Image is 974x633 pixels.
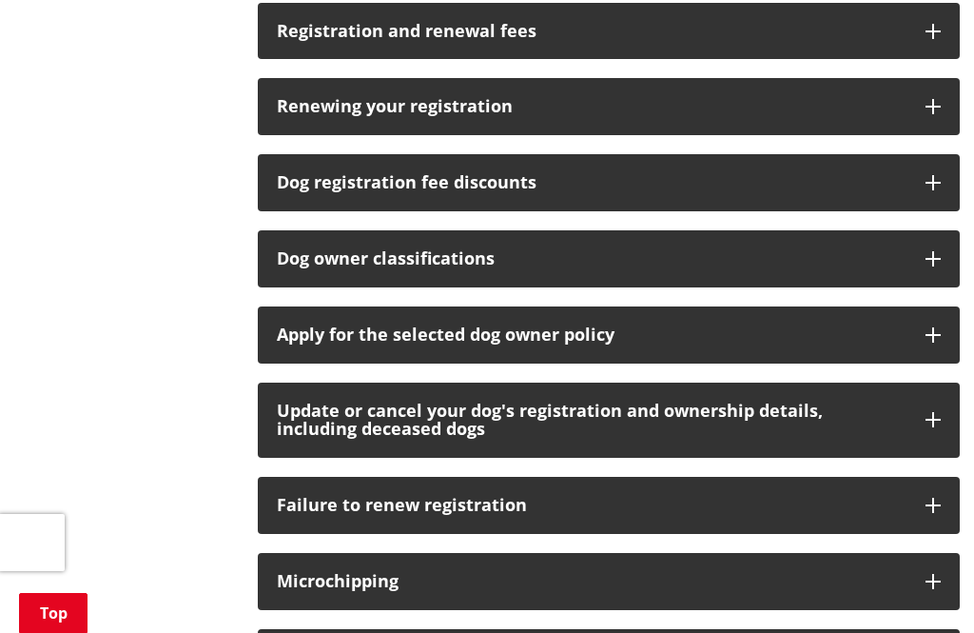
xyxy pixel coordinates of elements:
[258,307,960,364] button: Apply for the selected dog owner policy
[277,326,906,345] div: Apply for the selected dog owner policy
[258,3,960,60] button: Registration and renewal fees
[277,249,906,268] h3: Dog owner classifications
[19,593,88,633] a: Top
[258,383,960,459] button: Update or cancel your dog's registration and ownership details, including deceased dogs
[258,477,960,534] button: Failure to renew registration
[277,572,906,591] h3: Microchipping
[258,154,960,211] button: Dog registration fee discounts
[277,173,906,192] h3: Dog registration fee discounts
[258,78,960,135] button: Renewing your registration
[258,553,960,610] button: Microchipping
[886,553,955,622] iframe: Messenger Launcher
[277,496,906,515] h3: Failure to renew registration
[277,97,906,116] h3: Renewing your registration
[277,22,906,41] h3: Registration and renewal fees
[277,402,906,440] h3: Update or cancel your dog's registration and ownership details, including deceased dogs
[258,230,960,287] button: Dog owner classifications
